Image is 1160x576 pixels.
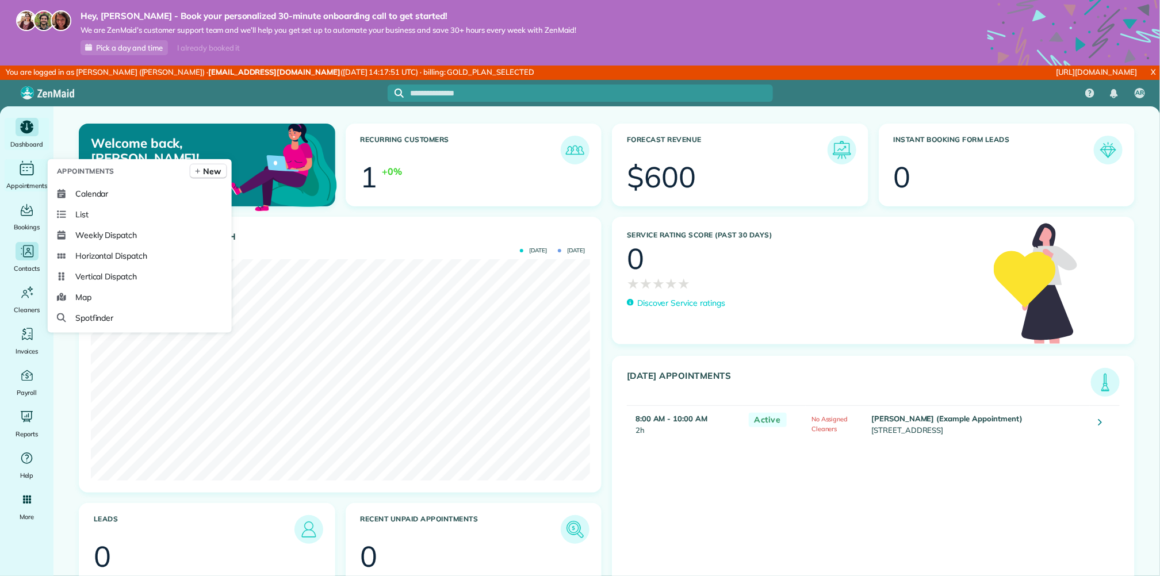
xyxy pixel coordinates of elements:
span: Weekly Dispatch [75,229,137,241]
span: Help [20,470,34,481]
img: michelle-19f622bdf1676172e81f8f8fba1fb50e276960ebfe0243fe18214015130c80e4.jpg [51,10,71,31]
a: Pick a day and time [81,40,168,55]
span: Map [75,291,91,303]
img: dashboard_welcome-42a62b7d889689a78055ac9021e634bf52bae3f8056760290aed330b23ab8690.png [228,110,339,222]
span: Appointments [6,180,48,191]
span: ★ [640,273,652,294]
div: 0 [94,542,111,571]
strong: 8:00 AM - 10:00 AM [635,414,707,423]
h3: Leads [94,515,294,544]
h3: Recurring Customers [361,136,561,164]
a: Map [52,287,227,308]
div: 0 [361,542,378,571]
h3: Forecast Revenue [627,136,828,164]
a: Cleaners [5,283,49,316]
span: Invoices [16,345,39,357]
a: Dashboard [5,118,49,150]
div: $600 [627,163,696,191]
button: Focus search [388,89,404,98]
span: Vertical Dispatch [75,271,137,282]
span: We are ZenMaid’s customer support team and we’ll help you get set up to automate your business an... [81,25,577,35]
span: ★ [652,273,665,294]
nav: Main [1076,80,1160,106]
div: +0% [382,164,402,178]
a: Weekly Dispatch [52,225,227,245]
span: ★ [665,273,677,294]
img: maria-72a9807cf96188c08ef61303f053569d2e2a8a1cde33d635c8a3ac13582a053d.jpg [16,10,37,31]
a: Reports [5,408,49,440]
h3: Recent unpaid appointments [361,515,561,544]
td: 2h [627,406,743,442]
span: Dashboard [10,139,43,150]
p: Discover Service ratings [637,297,725,309]
a: Spotfinder [52,308,227,328]
img: icon_unpaid_appointments-47b8ce3997adf2238b356f14209ab4cced10bd1f174958f3ca8f1d0dd7fffeee.png [564,518,587,541]
span: Spotfinder [75,312,114,324]
a: Discover Service ratings [627,297,725,309]
span: List [75,209,89,220]
a: Contacts [5,242,49,274]
img: icon_recurring_customers-cf858462ba22bcd05b5a5880d41d6543d210077de5bb9ebc9590e49fd87d84ed.png [564,139,587,162]
img: icon_leads-1bed01f49abd5b7fead27621c3d59655bb73ed531f8eeb49469d10e621d6b896.png [297,518,320,541]
img: icon_form_leads-04211a6a04a5b2264e4ee56bc0799ec3eb69b7e499cbb523a139df1d13a81ae0.png [1097,139,1120,162]
a: List [52,204,227,225]
a: X [1146,66,1160,79]
span: Contacts [14,263,40,274]
a: Appointments [5,159,49,191]
span: Payroll [17,387,37,398]
img: jorge-587dff0eeaa6aab1f244e6dc62b8924c3b6ad411094392a53c71c6c4a576187d.jpg [33,10,54,31]
span: Reports [16,428,39,440]
strong: [PERSON_NAME] (Example Appointment) [871,414,1023,423]
div: I already booked it [170,41,247,55]
a: [URL][DOMAIN_NAME] [1056,67,1137,76]
p: Welcome back, [PERSON_NAME]! [91,136,253,166]
span: Pick a day and time [96,43,163,52]
span: Appointments [57,166,114,177]
span: ★ [677,273,690,294]
h3: Service Rating score (past 30 days) [627,231,982,239]
span: Cleaners [14,304,40,316]
div: 0 [894,163,911,191]
strong: [EMAIL_ADDRESS][DOMAIN_NAME] [208,67,340,76]
h3: [DATE] Appointments [627,371,1091,397]
div: Notifications [1102,81,1126,106]
img: icon_todays_appointments-901f7ab196bb0bea1936b74009e4eb5ffbc2d2711fa7634e0d609ed5ef32b18b.png [1094,371,1117,394]
img: icon_forecast_revenue-8c13a41c7ed35a8dcfafea3cbb826a0462acb37728057bba2d056411b612bbbe.png [830,139,853,162]
span: More [20,511,34,523]
a: Invoices [5,325,49,357]
span: Horizontal Dispatch [75,250,147,262]
span: Calendar [75,188,109,199]
div: 0 [627,244,644,273]
a: Vertical Dispatch [52,266,227,287]
span: Active [749,413,787,427]
h3: Actual Revenue this month [94,232,589,242]
span: AR [1136,89,1144,98]
td: [STREET_ADDRESS] [868,406,1090,442]
a: Help [5,449,49,481]
span: [DATE] [520,248,547,254]
a: Horizontal Dispatch [52,245,227,266]
svg: Focus search [395,89,404,98]
strong: Hey, [PERSON_NAME] - Book your personalized 30-minute onboarding call to get started! [81,10,577,22]
a: Payroll [5,366,49,398]
span: [DATE] [558,248,585,254]
span: No Assigned Cleaners [811,415,848,433]
a: Calendar [52,183,227,204]
a: New [190,164,227,179]
span: New [203,166,221,177]
span: Bookings [14,221,40,233]
span: ★ [627,273,640,294]
div: 1 [361,163,378,191]
h3: Instant Booking Form Leads [894,136,1094,164]
a: Bookings [5,201,49,233]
